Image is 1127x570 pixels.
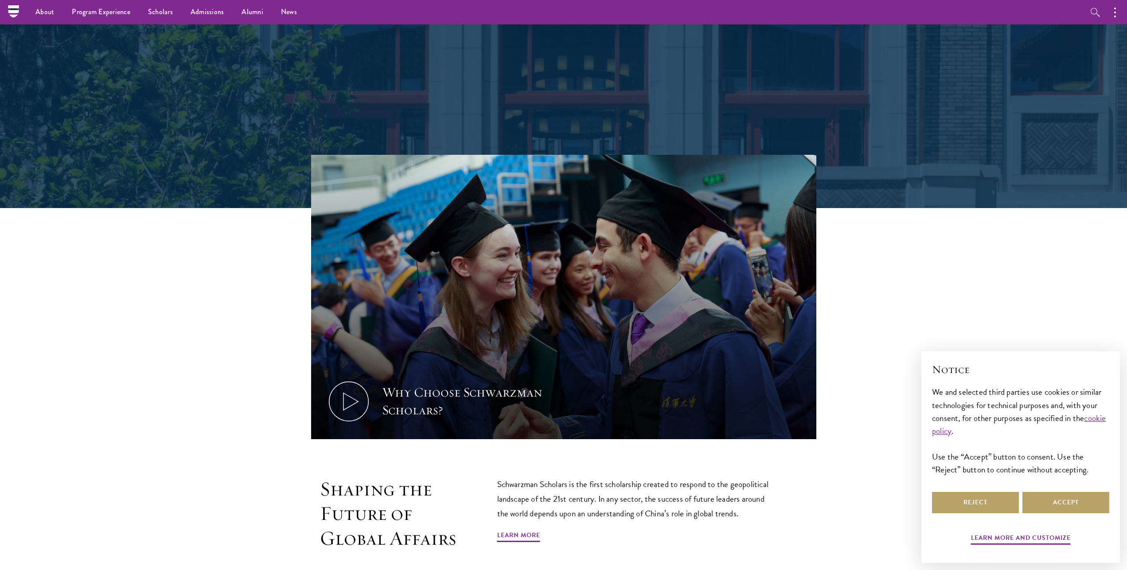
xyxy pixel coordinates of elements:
button: Why Choose Schwarzman Scholars? [311,155,816,439]
h2: Shaping the Future of Global Affairs [320,477,457,551]
h2: Notice [932,362,1109,377]
a: Learn More [497,530,540,543]
button: Learn more and customize [971,532,1071,546]
a: cookie policy [932,412,1106,437]
div: We and selected third parties use cookies or similar technologies for technical purposes and, wit... [932,385,1109,476]
button: Reject [932,492,1019,513]
div: Why Choose Schwarzman Scholars? [382,384,546,419]
button: Accept [1022,492,1109,513]
p: Schwarzman Scholars is the first scholarship created to respond to the geopolitical landscape of ... [497,477,776,521]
